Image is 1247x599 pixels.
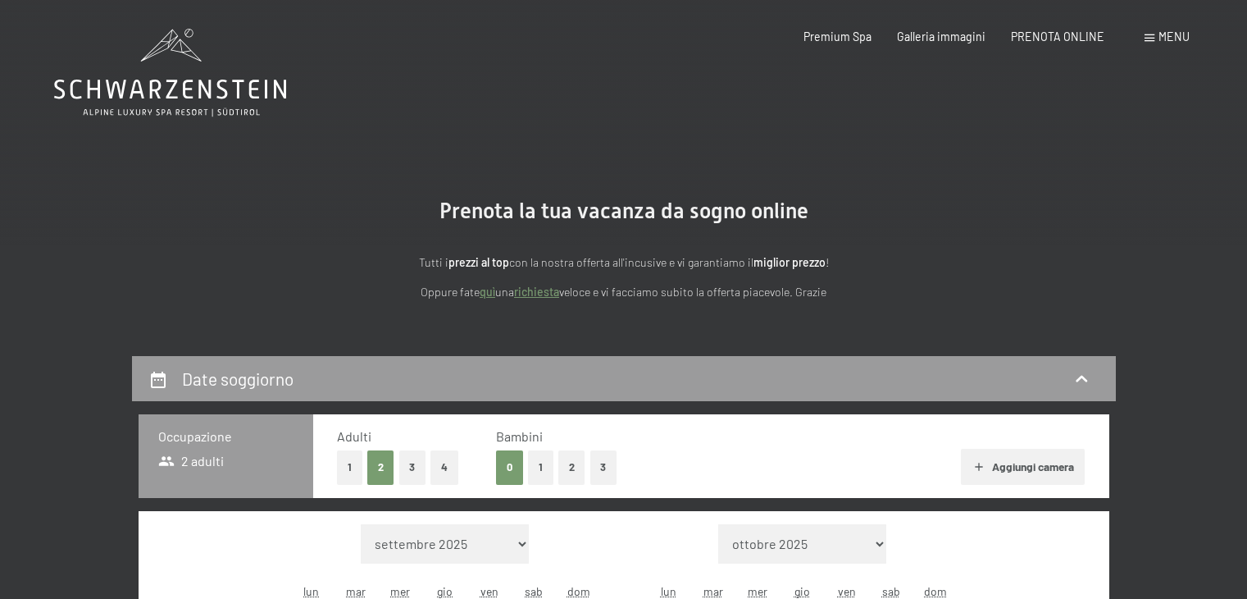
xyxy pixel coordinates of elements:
span: Prenota la tua vacanza da sogno online [439,199,808,223]
button: 2 [558,450,585,484]
a: quì [480,285,495,299]
abbr: venerdì [838,584,856,598]
abbr: mercoledì [748,584,767,598]
button: 2 [367,450,394,484]
abbr: sabato [882,584,900,598]
button: 3 [399,450,426,484]
button: 1 [337,450,362,484]
span: Menu [1158,30,1190,43]
a: Premium Spa [803,30,872,43]
a: PRENOTA ONLINE [1011,30,1104,43]
button: 3 [590,450,617,484]
span: Bambini [496,428,543,444]
strong: prezzi al top [448,255,509,269]
button: 0 [496,450,523,484]
abbr: lunedì [303,584,319,598]
button: 1 [528,450,553,484]
abbr: mercoledì [390,584,410,598]
abbr: lunedì [661,584,676,598]
p: Oppure fate una veloce e vi facciamo subito la offerta piacevole. Grazie [263,283,985,302]
p: Tutti i con la nostra offerta all'incusive e vi garantiamo il ! [263,254,985,272]
abbr: domenica [924,584,947,598]
span: Adulti [337,428,371,444]
button: Aggiungi camera [961,449,1085,485]
abbr: sabato [525,584,543,598]
h2: Date soggiorno [182,368,294,389]
h3: Occupazione [158,428,294,446]
abbr: domenica [567,584,590,598]
abbr: martedì [346,584,366,598]
abbr: venerdì [480,584,498,598]
span: 2 adulti [158,452,225,470]
a: richiesta [514,285,559,299]
button: 4 [430,450,458,484]
strong: miglior prezzo [753,255,826,269]
abbr: martedì [703,584,723,598]
a: Galleria immagini [897,30,985,43]
abbr: giovedì [794,584,810,598]
abbr: giovedì [437,584,453,598]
